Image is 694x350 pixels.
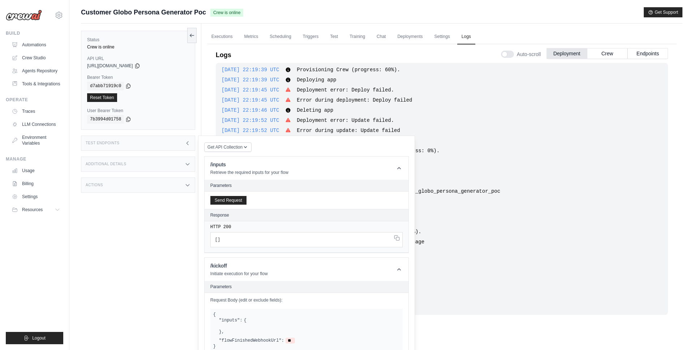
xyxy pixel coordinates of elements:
p: Retrieve the required inputs for your flow [210,170,288,175]
div: Crew is online [87,44,189,50]
span: [DATE] 22:19:52 UTC [222,128,279,133]
span: Error during deployment: Deploy failed [297,97,412,103]
button: Get API Collection [204,142,252,152]
label: Status [87,37,189,43]
button: Get Support [644,7,682,17]
div: Build [6,30,63,36]
h3: Additional Details [86,162,126,166]
span: [DATE] 22:19:39 UTC [222,67,279,73]
span: [DATE] 22:19:52 UTC [222,118,279,123]
span: ] [218,237,220,242]
button: Deployment [547,48,587,59]
a: LLM Connections [9,119,63,130]
h3: Test Endpoints [86,141,120,145]
label: User Bearer Token [87,108,189,114]
button: Resources [9,204,63,215]
label: Request Body (edit or exclude fields): [210,297,403,303]
span: Deployment error: Update failed. [297,118,394,123]
button: Logout [6,332,63,344]
button: Endpoints [627,48,668,59]
span: [DATE] 22:19:45 UTC [222,97,279,103]
span: Deployment error: Deploy failed. [297,87,394,93]
a: Usage [9,165,63,176]
a: Settings [430,29,454,44]
code: d7abb71919c0 [87,82,124,90]
a: Test [326,29,342,44]
a: Traces [9,106,63,117]
span: , [222,329,224,335]
span: Logout [32,335,46,341]
h2: Parameters [210,284,403,290]
h3: Actions [86,183,103,187]
a: Tools & Integrations [9,78,63,90]
p: Logs [216,50,231,60]
span: [DATE] 22:19:39 UTC [222,77,279,83]
button: Crew [587,48,627,59]
span: Deleting app [297,107,333,113]
span: [URL][DOMAIN_NAME] [87,63,133,69]
span: Provisioning Crew (progress: 60%). [297,67,400,73]
span: Auto-scroll [517,51,541,58]
div: Manage [6,156,63,162]
a: Triggers [299,29,323,44]
button: Send Request [210,196,247,205]
span: Error during update: Update failed [297,128,400,133]
a: Training [345,29,369,44]
a: Billing [9,178,63,189]
span: Resources [22,207,43,213]
code: 7b3994d01758 [87,115,124,124]
span: Crew is online [210,9,243,17]
label: "inputs": [219,317,243,323]
span: [ [215,237,218,242]
span: { [213,312,216,317]
label: API URL [87,56,189,61]
a: Crew Studio [9,52,63,64]
img: Logo [6,10,42,21]
p: Initiate execution for your flow [210,271,268,277]
a: Environment Variables [9,132,63,149]
h1: /inputs [210,161,288,168]
span: [DATE] 22:19:46 UTC [222,107,279,113]
span: Deploying app [297,77,336,83]
a: Settings [9,191,63,202]
a: Metrics [240,29,263,44]
label: Bearer Token [87,74,189,80]
span: [DATE] 22:19:45 UTC [222,87,279,93]
a: Reset Token [87,93,117,102]
a: Scheduling [265,29,295,44]
a: Chat [372,29,390,44]
a: Automations [9,39,63,51]
div: Operate [6,97,63,103]
a: Executions [207,29,237,44]
a: Agents Repository [9,65,63,77]
h2: Parameters [210,183,403,188]
span: Get API Collection [207,144,243,150]
span: } [213,344,216,349]
span: { [244,317,247,323]
pre: HTTP 200 [210,224,403,230]
a: Logs [457,29,475,44]
span: Customer Globo Persona Generator Poc [81,7,206,17]
h2: Response [210,212,229,218]
a: Deployments [393,29,427,44]
span: } [219,329,222,335]
h1: /kickoff [210,262,268,269]
label: "flowFinishedWebhookUrl": [219,338,284,343]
